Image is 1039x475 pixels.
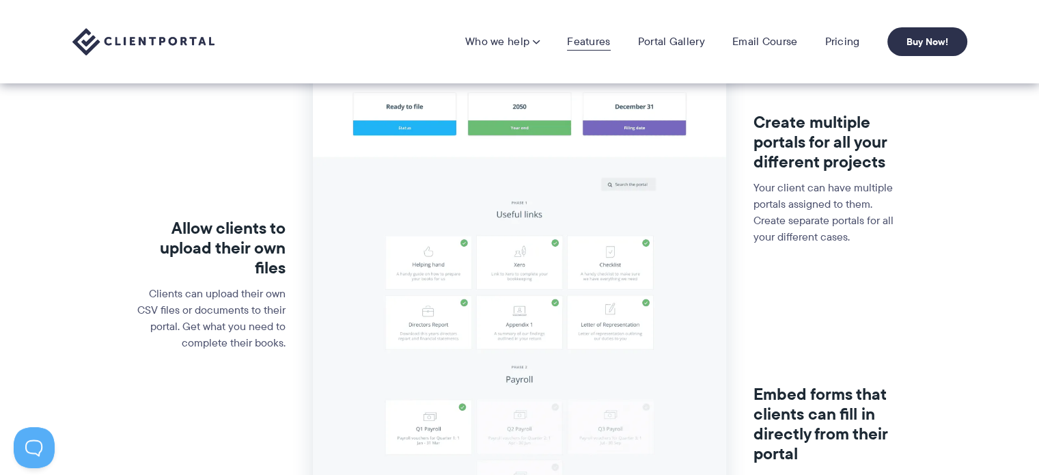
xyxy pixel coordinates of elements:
a: Who we help [465,35,540,49]
a: Pricing [825,35,859,49]
a: Buy Now! [887,27,967,56]
p: Your client can have multiple portals assigned to them. Create separate portals for all your diff... [753,180,903,245]
a: Email Course [732,35,798,49]
h3: Allow clients to upload their own files [136,219,286,277]
p: Clients can upload their own CSV files or documents to their portal. Get what you need to complet... [136,286,286,351]
h3: Embed forms that clients can fill in directly from their portal [753,385,903,463]
iframe: Toggle Customer Support [14,427,55,468]
a: Features [567,35,610,49]
a: Portal Gallery [638,35,705,49]
h3: Create multiple portals for all your different projects [753,113,903,172]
